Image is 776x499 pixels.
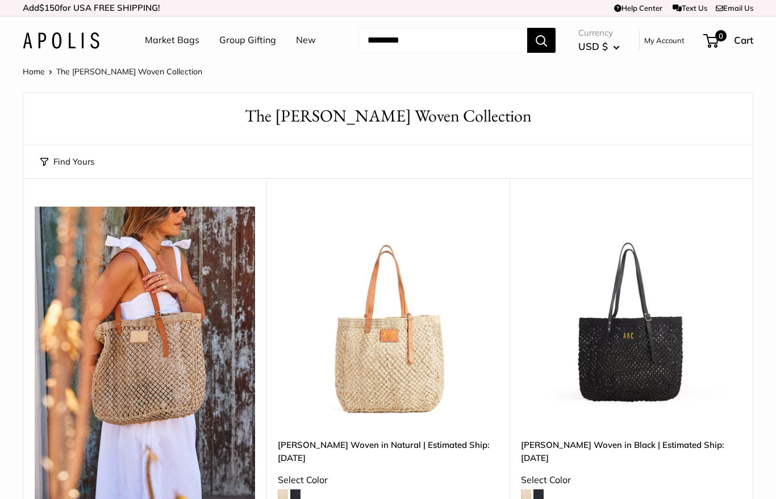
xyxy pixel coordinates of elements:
img: Apolis [23,32,99,49]
span: $150 [39,2,60,13]
span: The [PERSON_NAME] Woven Collection [56,66,202,77]
span: 0 [715,30,727,41]
a: [PERSON_NAME] Woven in Natural | Estimated Ship: [DATE] [278,438,498,465]
a: Home [23,66,45,77]
a: My Account [644,33,685,47]
div: Select Color [278,472,498,489]
a: [PERSON_NAME] Woven in Black | Estimated Ship: [DATE] [521,438,741,465]
button: Search [527,28,556,53]
a: Help Center [614,3,662,12]
a: Mercado Woven in Natural | Estimated Ship: Oct. 12thMercado Woven in Natural | Estimated Ship: Oc... [278,207,498,427]
div: Select Color [521,472,741,489]
a: Email Us [716,3,753,12]
a: Market Bags [145,32,199,49]
img: Mercado Woven in Black | Estimated Ship: Oct. 19th [521,207,741,427]
a: Mercado Woven in Black | Estimated Ship: Oct. 19thMercado Woven in Black | Estimated Ship: Oct. 19th [521,207,741,427]
a: Group Gifting [219,32,276,49]
button: USD $ [578,37,620,56]
span: Currency [578,25,620,41]
span: Cart [734,34,753,46]
img: Mercado Woven in Natural | Estimated Ship: Oct. 12th [278,207,498,427]
a: Text Us [673,3,707,12]
input: Search... [358,28,527,53]
a: New [296,32,316,49]
button: Find Yours [40,154,94,170]
nav: Breadcrumb [23,64,202,79]
a: 0 Cart [704,31,753,49]
span: USD $ [578,40,608,52]
h1: The [PERSON_NAME] Woven Collection [40,104,736,128]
